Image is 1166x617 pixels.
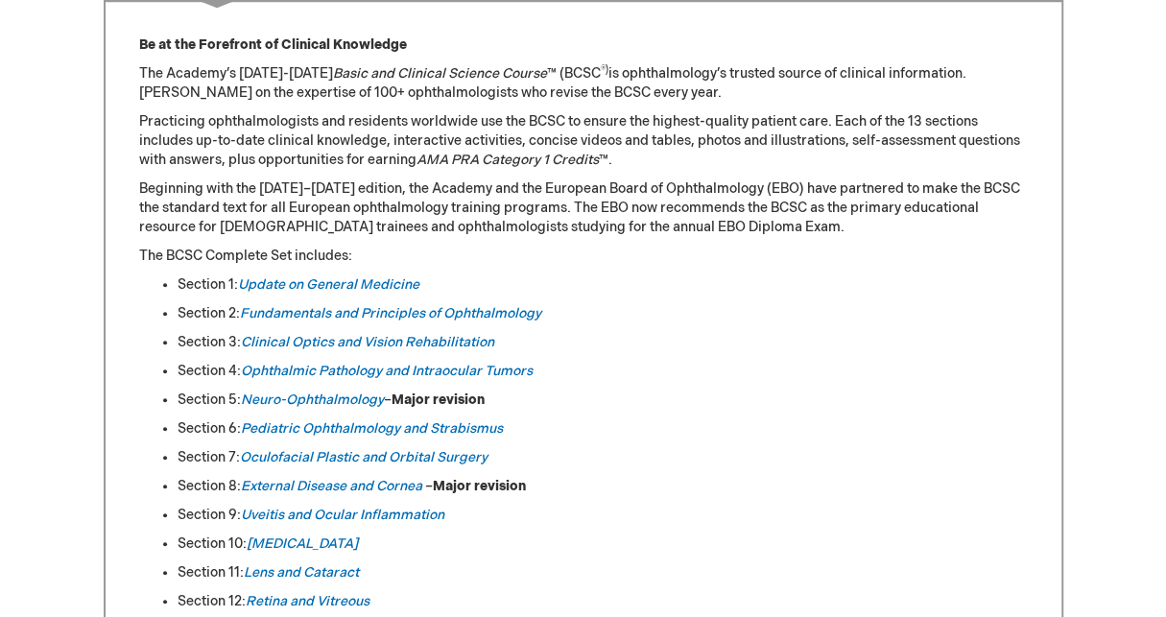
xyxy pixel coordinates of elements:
[178,304,1028,323] li: Section 2:
[241,392,384,408] a: Neuro-Ophthalmology
[178,534,1028,554] li: Section 10:
[240,449,488,465] a: Oculofacial Plastic and Orbital Surgery
[241,334,494,350] a: Clinical Optics and Vision Rehabilitation
[178,477,1028,496] li: Section 8: –
[244,564,359,581] a: Lens and Cataract
[241,363,533,379] a: Ophthalmic Pathology and Intraocular Tumors
[139,64,1028,103] p: The Academy’s [DATE]-[DATE] ™ (BCSC is ophthalmology’s trusted source of clinical information. [P...
[139,112,1028,170] p: Practicing ophthalmologists and residents worldwide use the BCSC to ensure the highest-quality pa...
[139,179,1028,237] p: Beginning with the [DATE]–[DATE] edition, the Academy and the European Board of Ophthalmology (EB...
[241,478,422,494] a: External Disease and Cornea
[241,507,444,523] a: Uveitis and Ocular Inflammation
[178,592,1028,611] li: Section 12:
[241,420,503,437] a: Pediatric Ophthalmology and Strabismus
[178,333,1028,352] li: Section 3:
[392,392,485,408] strong: Major revision
[139,36,407,53] strong: Be at the Forefront of Clinical Knowledge
[139,247,1028,266] p: The BCSC Complete Set includes:
[247,535,358,552] a: [MEDICAL_DATA]
[433,478,526,494] strong: Major revision
[240,305,541,321] a: Fundamentals and Principles of Ophthalmology
[333,65,547,82] em: Basic and Clinical Science Course
[601,64,608,76] sup: ®)
[238,276,419,293] a: Update on General Medicine
[178,563,1028,582] li: Section 11:
[178,419,1028,439] li: Section 6:
[246,593,369,609] a: Retina and Vitreous
[178,506,1028,525] li: Section 9:
[178,391,1028,410] li: Section 5: –
[178,275,1028,295] li: Section 1:
[178,362,1028,381] li: Section 4:
[178,448,1028,467] li: Section 7:
[416,152,599,168] em: AMA PRA Category 1 Credits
